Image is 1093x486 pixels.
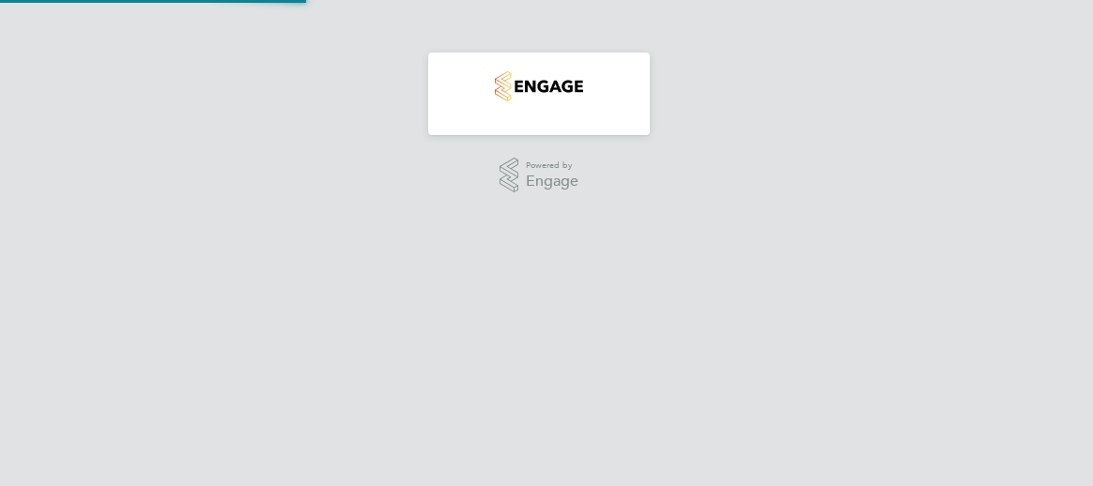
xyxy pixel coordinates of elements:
[526,174,578,190] span: Engage
[495,71,582,101] img: countryside-properties-logo-retina.png
[451,71,627,101] a: Go to home page
[526,158,578,174] span: Powered by
[500,158,579,193] a: Powered byEngage
[428,53,650,135] nav: Main navigation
